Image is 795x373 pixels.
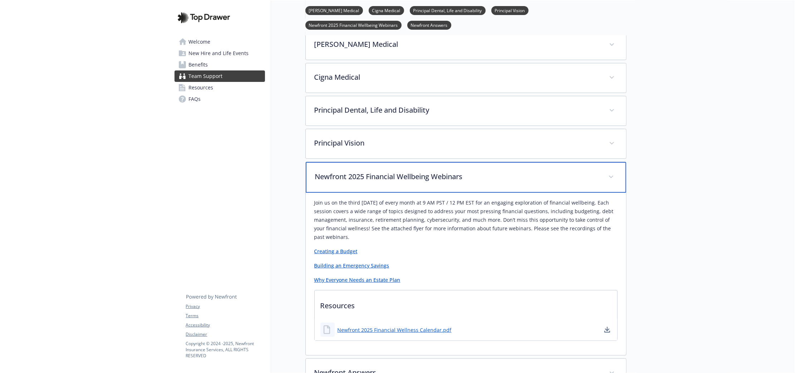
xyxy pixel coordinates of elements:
a: Team Support [175,70,265,82]
div: [PERSON_NAME] Medical [306,30,626,60]
a: FAQs [175,93,265,105]
a: [PERSON_NAME] Medical [305,7,363,14]
p: Join us on the third [DATE] of every month at 9 AM PST / 12 PM EST for an engaging exploration of... [314,198,618,241]
p: [PERSON_NAME] Medical [314,39,600,50]
span: Resources [189,82,214,93]
span: Team Support [189,70,223,82]
p: Cigna Medical [314,72,600,83]
a: New Hire and Life Events [175,48,265,59]
span: FAQs [189,93,201,105]
a: Terms [186,313,265,319]
a: download document [603,325,612,334]
a: Creating a Budget [314,248,358,255]
a: Newfront Answers [407,21,451,28]
a: Disclaimer [186,331,265,338]
a: Welcome [175,36,265,48]
div: Newfront 2025 Financial Wellbeing Webinars [306,193,626,355]
a: Principal Dental, Life and Disability [410,7,486,14]
a: Benefits [175,59,265,70]
span: Benefits [189,59,208,70]
a: Building an Emergency Savings [314,262,389,269]
a: Principal Vision [491,7,529,14]
a: Accessibility [186,322,265,328]
div: Principal Dental, Life and Disability [306,96,626,126]
div: Principal Vision [306,129,626,158]
a: Cigna Medical [369,7,404,14]
a: Newfront 2025 Financial Wellness Calendar.pdf [338,326,452,334]
p: Principal Vision [314,138,600,148]
div: Cigna Medical [306,63,626,93]
p: Resources [315,290,617,317]
a: Why Everyone Needs an Estate Plan [314,276,401,283]
a: Resources [175,82,265,93]
a: Newfront 2025 Financial Wellbeing Webinars [305,21,402,28]
a: Privacy [186,303,265,310]
span: Welcome [189,36,211,48]
p: Newfront 2025 Financial Wellbeing Webinars [315,171,600,182]
p: Copyright © 2024 - 2025 , Newfront Insurance Services, ALL RIGHTS RESERVED [186,340,265,359]
div: Newfront 2025 Financial Wellbeing Webinars [306,162,626,193]
p: Principal Dental, Life and Disability [314,105,600,116]
span: New Hire and Life Events [189,48,249,59]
